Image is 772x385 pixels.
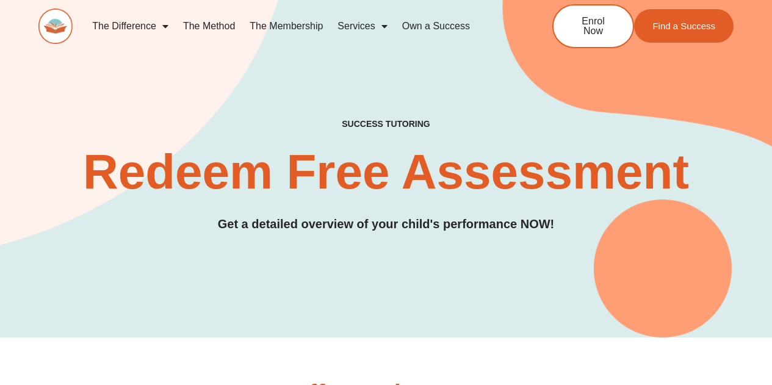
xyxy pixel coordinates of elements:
a: Own a Success [395,12,477,40]
a: The Membership [242,12,330,40]
a: Enrol Now [552,4,634,48]
h4: SUCCESS TUTORING​ [283,119,489,129]
nav: Menu [85,12,512,40]
h3: Get a detailed overview of your child's performance NOW! [38,215,734,234]
span: Find a Success [652,21,715,31]
a: The Difference [85,12,176,40]
a: Services [330,12,394,40]
h2: Redeem Free Assessment [38,148,734,196]
span: Enrol Now [572,16,615,36]
a: The Method [176,12,242,40]
a: Find a Success [634,9,734,43]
